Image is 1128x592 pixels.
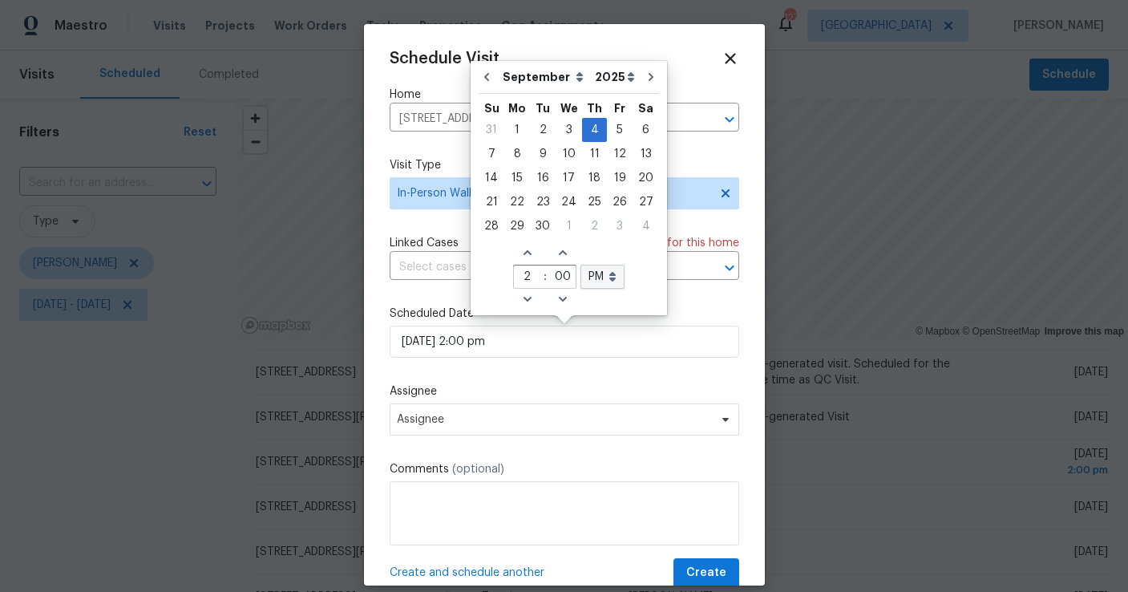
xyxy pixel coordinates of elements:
[673,558,739,588] button: Create
[504,215,530,237] div: 29
[638,103,653,114] abbr: Saturday
[582,142,607,166] div: Thu Sep 11 2025
[718,257,741,279] button: Open
[390,157,739,173] label: Visit Type
[633,118,659,142] div: Sat Sep 06 2025
[607,215,633,237] div: 3
[479,190,504,214] div: Sun Sep 21 2025
[390,565,544,581] span: Create and schedule another
[536,103,550,114] abbr: Tuesday
[540,265,549,287] span: :
[390,87,739,103] label: Home
[549,289,576,311] span: Decrease minutes
[633,214,659,238] div: Sat Oct 04 2025
[479,142,504,166] div: Sun Sep 07 2025
[504,118,530,142] div: Mon Sep 01 2025
[639,61,663,93] button: Go to next month
[479,118,504,142] div: Sun Aug 31 2025
[504,143,530,165] div: 8
[633,143,659,165] div: 13
[633,167,659,189] div: 20
[560,103,578,114] abbr: Wednesday
[556,118,582,142] div: Wed Sep 03 2025
[582,191,607,213] div: 25
[390,235,459,251] span: Linked Cases
[484,103,499,114] abbr: Sunday
[390,326,739,358] input: M/D/YYYY
[582,215,607,237] div: 2
[479,119,504,141] div: 31
[686,563,726,583] span: Create
[556,215,582,237] div: 1
[390,107,694,132] input: Enter in an address
[614,103,625,114] abbr: Friday
[514,266,540,289] input: hours (12hr clock)
[530,118,556,142] div: Tue Sep 02 2025
[718,108,741,131] button: Open
[549,266,576,289] input: minutes
[397,185,709,201] span: In-Person Walkthrough
[479,143,504,165] div: 7
[530,142,556,166] div: Tue Sep 09 2025
[504,167,530,189] div: 15
[607,166,633,190] div: Fri Sep 19 2025
[504,191,530,213] div: 22
[582,143,607,165] div: 11
[633,142,659,166] div: Sat Sep 13 2025
[499,65,591,89] select: Month
[530,167,556,189] div: 16
[556,214,582,238] div: Wed Oct 01 2025
[390,255,694,280] input: Select cases
[530,191,556,213] div: 23
[556,119,582,141] div: 3
[530,214,556,238] div: Tue Sep 30 2025
[390,461,739,477] label: Comments
[607,167,633,189] div: 19
[582,166,607,190] div: Thu Sep 18 2025
[633,119,659,141] div: 6
[607,142,633,166] div: Fri Sep 12 2025
[582,214,607,238] div: Thu Oct 02 2025
[479,167,504,189] div: 14
[582,119,607,141] div: 4
[549,242,576,265] span: Increase minutes
[582,190,607,214] div: Thu Sep 25 2025
[390,383,739,399] label: Assignee
[607,143,633,165] div: 12
[530,166,556,190] div: Tue Sep 16 2025
[607,214,633,238] div: Fri Oct 03 2025
[607,190,633,214] div: Fri Sep 26 2025
[582,167,607,189] div: 18
[556,190,582,214] div: Wed Sep 24 2025
[556,143,582,165] div: 10
[633,215,659,237] div: 4
[607,119,633,141] div: 5
[530,143,556,165] div: 9
[633,191,659,213] div: 27
[504,142,530,166] div: Mon Sep 08 2025
[475,61,499,93] button: Go to previous month
[556,142,582,166] div: Wed Sep 10 2025
[556,166,582,190] div: Wed Sep 17 2025
[530,119,556,141] div: 2
[591,65,639,89] select: Year
[390,51,499,67] span: Schedule Visit
[504,166,530,190] div: Mon Sep 15 2025
[504,119,530,141] div: 1
[479,215,504,237] div: 28
[390,306,739,322] label: Scheduled Date
[722,50,739,67] span: Close
[530,190,556,214] div: Tue Sep 23 2025
[607,191,633,213] div: 26
[633,190,659,214] div: Sat Sep 27 2025
[530,215,556,237] div: 30
[514,242,540,265] span: Increase hours (12hr clock)
[504,190,530,214] div: Mon Sep 22 2025
[556,191,582,213] div: 24
[479,214,504,238] div: Sun Sep 28 2025
[514,289,540,311] span: Decrease hours (12hr clock)
[556,167,582,189] div: 17
[633,166,659,190] div: Sat Sep 20 2025
[452,464,504,475] span: (optional)
[397,413,711,426] span: Assignee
